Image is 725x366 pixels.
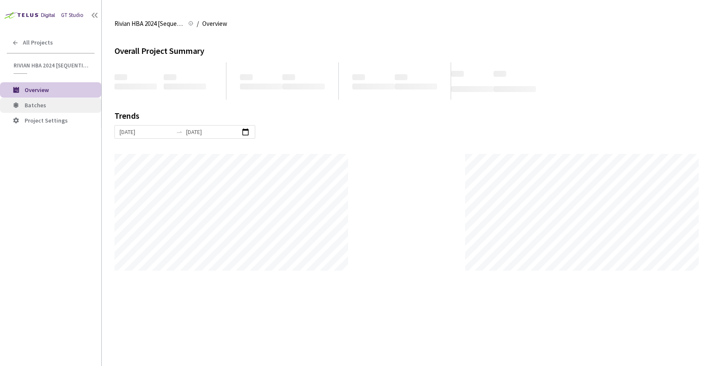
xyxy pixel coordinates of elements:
[451,71,464,77] span: ‌
[23,39,53,46] span: All Projects
[494,71,506,77] span: ‌
[114,112,700,125] div: Trends
[494,86,536,92] span: ‌
[282,74,295,80] span: ‌
[352,84,395,89] span: ‌
[164,84,206,89] span: ‌
[451,86,494,92] span: ‌
[176,129,183,135] span: swap-right
[25,117,68,124] span: Project Settings
[395,84,437,89] span: ‌
[202,19,227,29] span: Overview
[25,86,49,94] span: Overview
[14,62,89,69] span: Rivian HBA 2024 [Sequential]
[164,74,176,80] span: ‌
[186,127,239,137] input: End date
[61,11,84,20] div: GT Studio
[114,19,183,29] span: Rivian HBA 2024 [Sequential]
[395,74,407,80] span: ‌
[282,84,325,89] span: ‌
[120,127,173,137] input: Start date
[176,129,183,135] span: to
[352,74,365,80] span: ‌
[240,74,253,80] span: ‌
[197,19,199,29] li: /
[114,84,157,89] span: ‌
[25,101,46,109] span: Batches
[114,74,127,80] span: ‌
[240,84,282,89] span: ‌
[114,44,712,57] div: Overall Project Summary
